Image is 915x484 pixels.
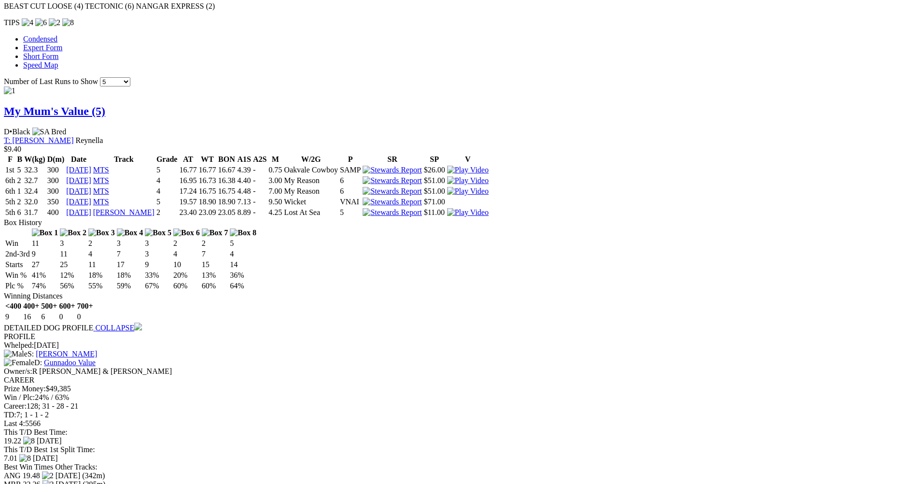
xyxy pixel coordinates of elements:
a: COLLAPSE [93,324,142,332]
td: 64% [229,281,257,291]
div: 7; 1 - 1 - 2 [4,411,911,419]
td: 7 [201,249,229,259]
td: 36% [229,270,257,280]
td: 3 [144,249,172,259]
td: 6 [16,208,23,217]
a: MTS [93,187,109,195]
td: 6 [41,312,57,322]
td: My Reason [283,176,338,185]
td: 56% [59,281,87,291]
span: (342m) [82,471,105,480]
img: Stewards Report [363,166,422,174]
td: 4.48 [237,186,251,196]
a: Gunnadoo Value [44,358,96,367]
span: D: [4,358,42,367]
td: 16.77 [179,165,197,175]
img: 6 [35,18,47,27]
th: F [5,155,15,164]
td: 67% [144,281,172,291]
td: 7.13 [237,197,251,207]
img: 8 [19,454,31,463]
img: Play Video [447,208,489,217]
th: W/2G [283,155,338,164]
td: Win [5,239,30,248]
td: 33% [144,270,172,280]
a: MTS [93,176,109,185]
td: 16.75 [198,186,216,196]
th: P [339,155,362,164]
img: chevron-down.svg [134,323,142,330]
span: • [10,128,13,136]
td: 14 [229,260,257,270]
th: SR [362,155,422,164]
span: TIPS [4,18,20,27]
div: PROFILE [4,332,911,341]
td: 0 [77,312,94,322]
img: Box 3 [88,228,115,237]
td: 5 [16,165,23,175]
span: Best Win Times Other Tracks: [4,463,98,471]
div: 5566 [4,419,911,428]
th: D(m) [47,155,65,164]
th: WT [198,155,216,164]
td: - [253,197,267,207]
td: 15 [201,260,229,270]
img: 8 [23,437,35,445]
td: 18.90 [217,197,236,207]
div: DETAILED DOG PROFILE [4,323,911,332]
img: 8 [62,18,74,27]
th: V [447,155,489,164]
td: $11.00 [423,208,446,217]
span: Number of Last Runs to Show [4,77,98,85]
span: S: [4,350,34,358]
td: 9 [5,312,22,322]
th: <400 [5,301,22,311]
td: 3.00 [268,176,282,185]
td: 11 [88,260,115,270]
span: Career: [4,402,27,410]
td: $71.00 [423,197,446,207]
td: 2 [88,239,115,248]
span: [DATE] [33,454,58,462]
td: 12% [59,270,87,280]
td: 2 [156,208,178,217]
td: 32.4 [24,186,46,196]
td: 41% [31,270,59,280]
td: 5 [229,239,257,248]
th: 700+ [77,301,94,311]
td: Win % [5,270,30,280]
img: Play Video [447,166,489,174]
a: MTS [93,166,109,174]
a: MTS [93,198,109,206]
img: Stewards Report [363,198,422,206]
td: 4.25 [268,208,282,217]
td: - [253,176,267,185]
a: [DATE] [66,198,91,206]
td: 16 [23,312,40,322]
td: 4 [173,249,200,259]
td: My Reason [283,186,338,196]
div: Box History [4,218,911,227]
span: COLLAPSE [95,324,134,332]
td: 4 [156,176,178,185]
img: SA Bred [32,128,67,136]
a: Expert Form [23,43,62,52]
td: 13% [201,270,229,280]
span: [DATE] [56,471,81,480]
th: SP [423,155,446,164]
td: 11 [59,249,87,259]
a: Speed Map [23,61,58,69]
td: 3 [116,239,144,248]
span: Prize Money: [4,384,46,393]
a: T: [PERSON_NAME] [4,136,74,144]
td: 3 [144,239,172,248]
td: 0 [58,312,75,322]
div: Winning Distances [4,292,911,300]
th: M [268,155,282,164]
td: SAMP [339,165,362,175]
td: Plc % [5,281,30,291]
td: $51.00 [423,186,446,196]
td: 32.7 [24,176,46,185]
span: TD: [4,411,16,419]
span: This T/D Best Time: [4,428,68,436]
